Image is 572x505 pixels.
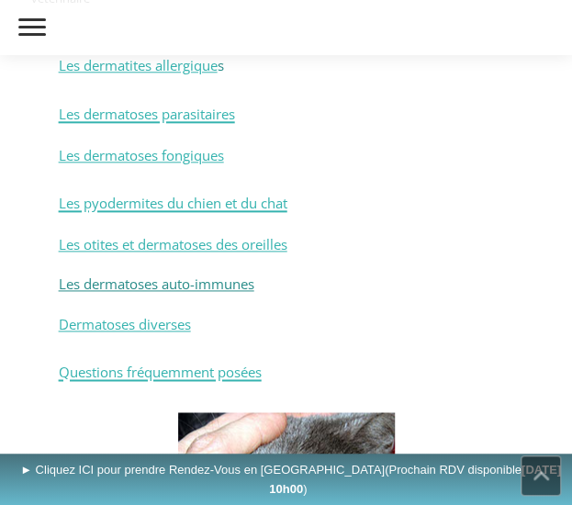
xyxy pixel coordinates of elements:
[59,194,287,212] span: Les pyodermites du chien et du chat
[59,105,235,123] span: Les dermatoses parasitaires
[59,275,254,293] a: Les dermatoses auto-immunes
[59,236,287,253] a: Les otites et dermatoses des oreilles
[59,315,191,333] span: Dermatoses diverses
[20,463,561,496] span: ► Cliquez ICI pour prendre Rendez-Vous en [GEOGRAPHIC_DATA]
[59,147,224,164] a: Les dermatoses fongiques
[59,56,224,74] span: s
[59,275,254,293] span: Les dermatoses auto-immunes
[59,94,235,127] a: Les dermatoses parasitaires
[59,352,262,385] a: Questions fréquemment posées
[521,455,561,496] a: Défiler vers le haut
[59,183,287,216] a: Les pyodermites du chien et du chat
[522,456,560,495] span: Défiler vers le haut
[269,463,561,496] span: (Prochain RDV disponible )
[59,316,191,333] a: Dermatoses diverses
[59,146,224,164] span: Les dermatoses fongiques
[59,235,287,253] span: Les otites et dermatoses des oreilles
[59,56,218,74] a: Les dermatites allergique
[59,363,262,381] span: Questions fréquemment posées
